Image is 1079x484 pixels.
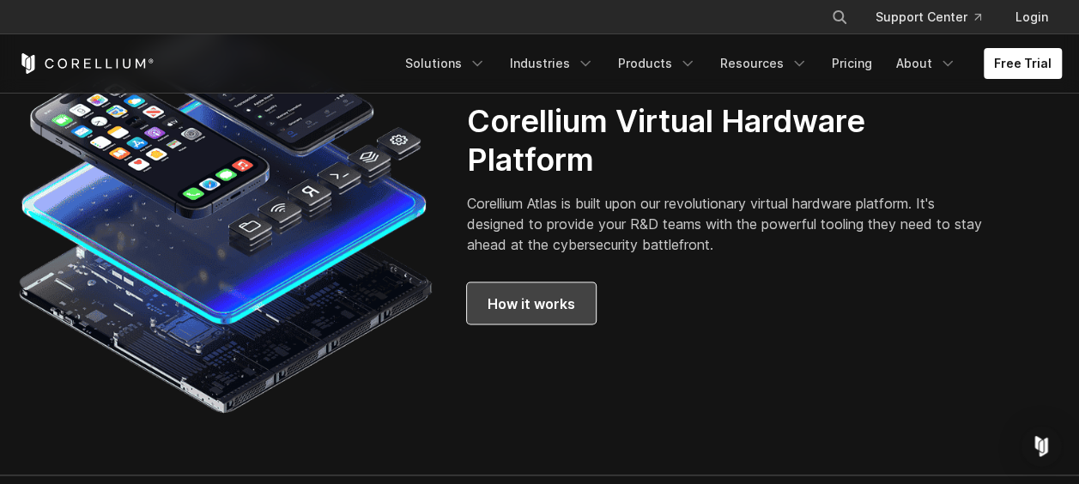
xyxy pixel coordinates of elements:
a: Products [608,48,706,79]
div: Open Intercom Messenger [1021,426,1062,467]
div: Navigation Menu [810,2,1062,33]
img: Corellium Virtual hardware platform for iOS and Android devices [18,5,433,420]
a: Login [1002,2,1062,33]
a: Free Trial [984,48,1062,79]
a: About [886,48,967,79]
h2: Corellium Virtual Hardware Platform [467,102,997,179]
a: Corellium Home [18,53,155,74]
div: Navigation Menu [395,48,1062,79]
a: How it works [467,282,596,324]
a: Solutions [395,48,496,79]
button: Search [824,2,855,33]
a: Pricing [821,48,882,79]
p: Corellium Atlas is built upon our revolutionary virtual hardware platform. It's designed to provi... [467,193,997,255]
a: Support Center [862,2,995,33]
a: Industries [500,48,604,79]
span: How it works [488,293,575,313]
a: Resources [710,48,818,79]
